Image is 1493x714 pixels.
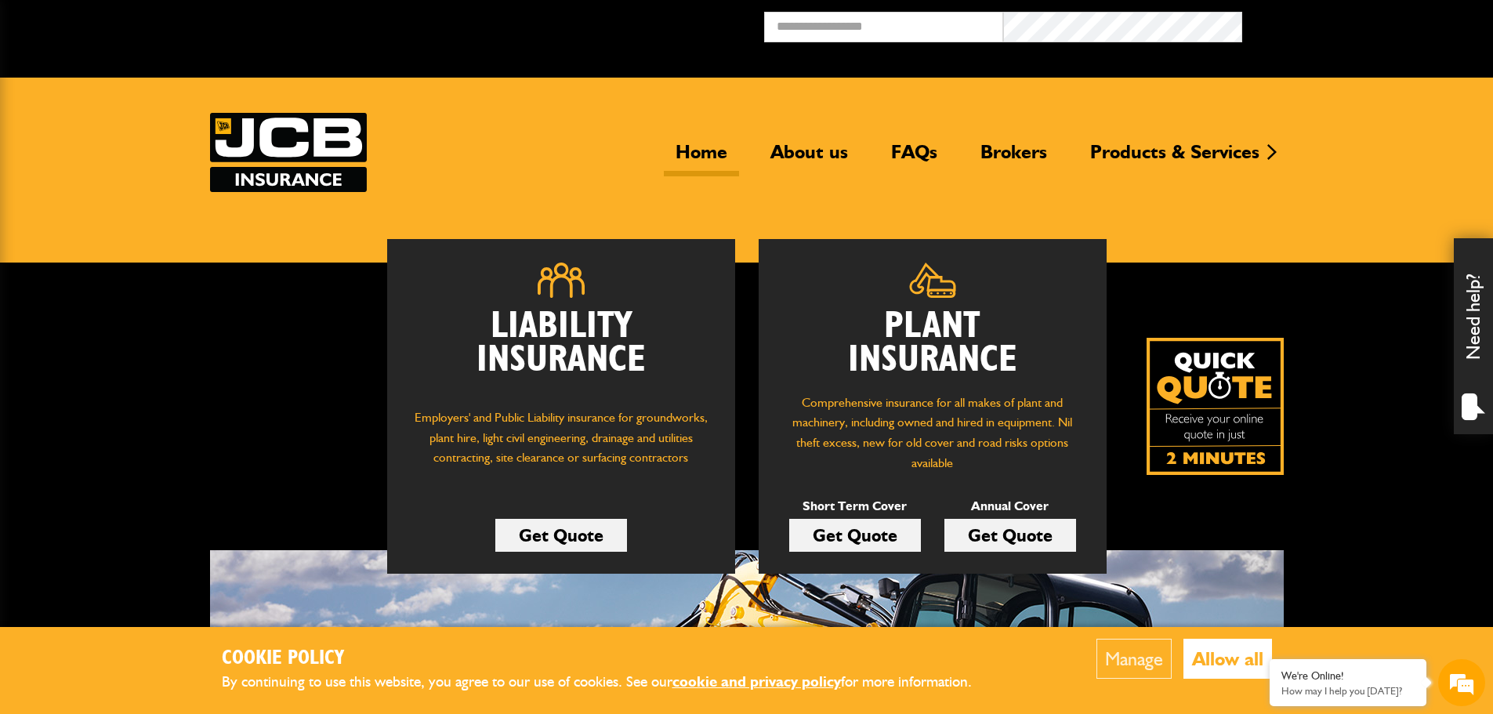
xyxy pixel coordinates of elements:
[1147,338,1284,475] img: Quick Quote
[944,519,1076,552] a: Get Quote
[1281,685,1415,697] p: How may I help you today?
[1147,338,1284,475] a: Get your insurance quote isn just 2-minutes
[411,408,712,483] p: Employers' and Public Liability insurance for groundworks, plant hire, light civil engineering, d...
[759,140,860,176] a: About us
[222,647,998,671] h2: Cookie Policy
[1183,639,1272,679] button: Allow all
[789,519,921,552] a: Get Quote
[944,496,1076,516] p: Annual Cover
[1454,238,1493,434] div: Need help?
[1096,639,1172,679] button: Manage
[495,519,627,552] a: Get Quote
[210,113,367,192] img: JCB Insurance Services logo
[789,496,921,516] p: Short Term Cover
[1242,12,1481,36] button: Broker Login
[782,310,1083,377] h2: Plant Insurance
[782,393,1083,473] p: Comprehensive insurance for all makes of plant and machinery, including owned and hired in equipm...
[1078,140,1271,176] a: Products & Services
[222,670,998,694] p: By continuing to use this website, you agree to our use of cookies. See our for more information.
[969,140,1059,176] a: Brokers
[672,672,841,690] a: cookie and privacy policy
[1281,669,1415,683] div: We're Online!
[411,310,712,393] h2: Liability Insurance
[664,140,739,176] a: Home
[210,113,367,192] a: JCB Insurance Services
[879,140,949,176] a: FAQs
